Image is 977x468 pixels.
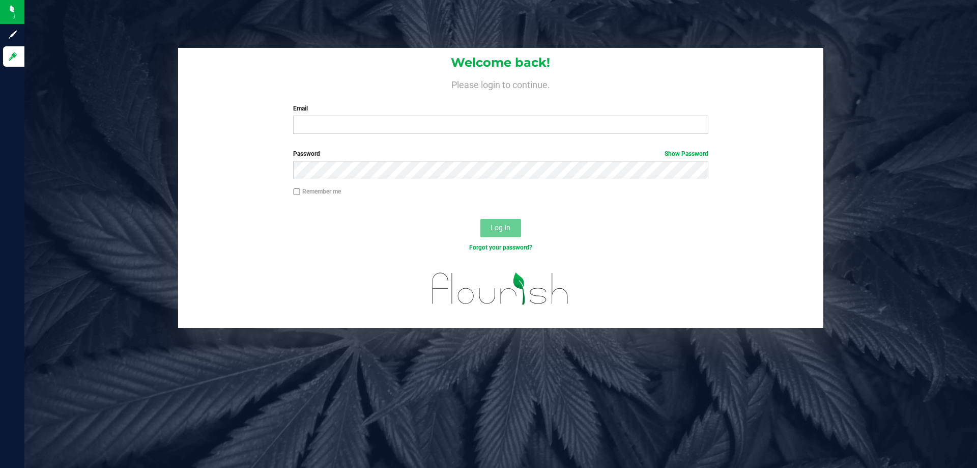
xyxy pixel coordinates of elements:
[665,150,708,157] a: Show Password
[480,219,521,237] button: Log In
[491,224,510,232] span: Log In
[178,56,823,69] h1: Welcome back!
[178,77,823,90] h4: Please login to continue.
[8,51,18,62] inline-svg: Log in
[420,263,581,315] img: flourish_logo.svg
[469,244,532,251] a: Forgot your password?
[8,30,18,40] inline-svg: Sign up
[293,150,320,157] span: Password
[293,188,300,196] input: Remember me
[293,187,341,196] label: Remember me
[293,104,708,113] label: Email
